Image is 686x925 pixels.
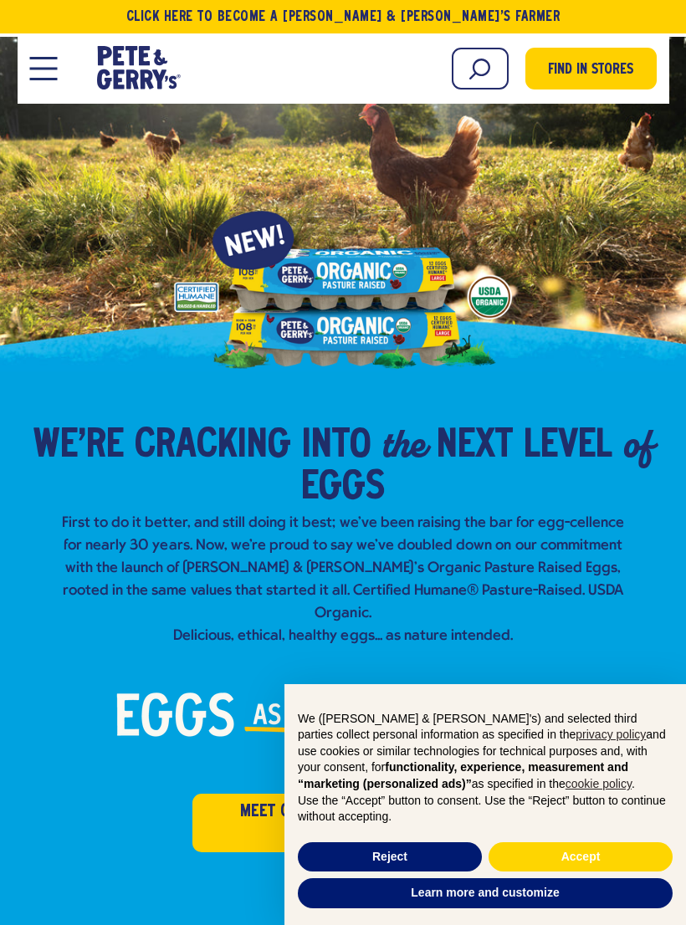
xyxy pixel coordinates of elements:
[525,48,657,89] a: Find in Stores
[623,418,653,469] em: of
[301,468,385,509] span: Eggs​
[33,426,124,468] span: We’re
[55,512,631,647] p: First to do it better, and still doing it best; we've been raising the bar for egg-cellence for n...
[302,426,371,468] span: into
[452,48,509,89] input: Search
[382,418,426,469] em: the
[135,426,291,468] span: Cracking
[298,793,673,825] p: Use the “Accept” button to consent. Use the “Reject” button to continue without accepting.
[576,728,646,741] a: privacy policy
[524,426,612,468] span: Level
[192,794,494,852] a: Meet organic pasture raised
[298,711,673,793] p: We ([PERSON_NAME] & [PERSON_NAME]'s) and selected third parties collect personal information as s...
[437,426,513,468] span: Next
[566,777,632,790] a: cookie policy
[489,842,673,872] button: Accept
[298,842,482,872] button: Reject
[298,760,628,790] strong: functionality, experience, measurement and “marketing (personalized ads)”
[30,57,58,80] button: Open Mobile Menu Modal Dialog
[218,799,428,851] span: Meet organic pasture raised
[284,684,686,925] div: Notice
[548,59,633,82] span: Find in Stores
[298,878,673,908] button: Learn more and customize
